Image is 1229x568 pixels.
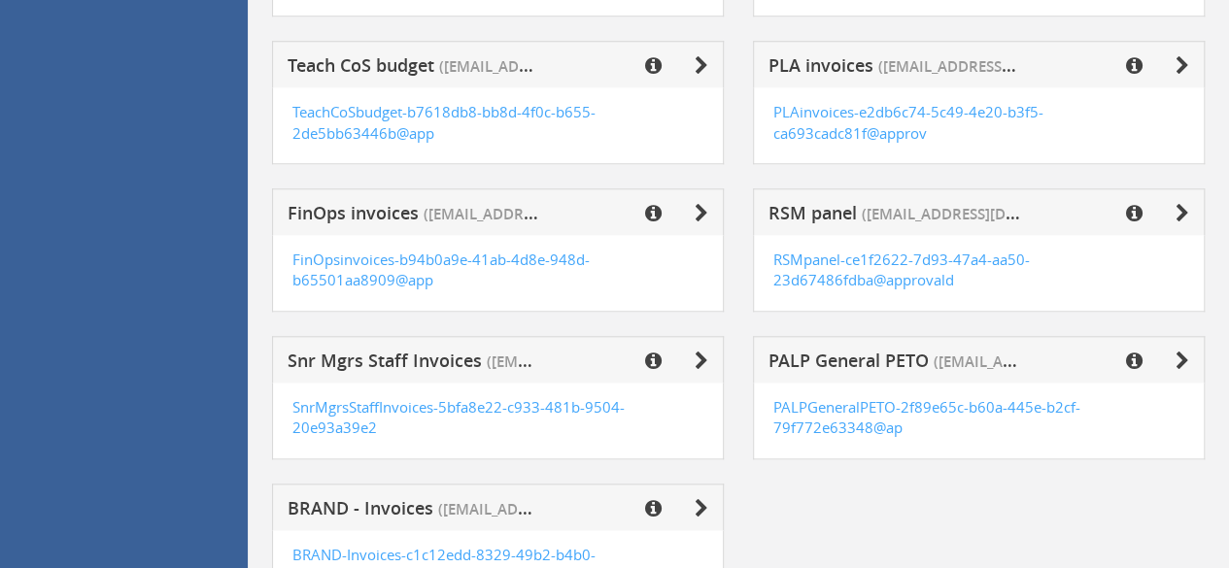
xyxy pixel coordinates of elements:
[292,397,625,437] a: SnrMgrsStaffInvoices-5bfa8e22-c933-481b-9504-20e93a39e2
[773,102,1043,142] a: PLAinvoices-e2db6c74-5c49-4e20-b3f5-ca693cadc81f@approv
[292,102,596,142] a: TeachCoSbudget-b7618db8-bb8d-4f0c-b655-2de5bb63446b@app
[773,250,1030,289] a: RSMpanel-ce1f2622-7d93-47a4-aa50-23d67486fdba@approvald
[288,53,434,77] span: Teach CoS budget
[934,349,1187,372] span: ([EMAIL_ADDRESS][DOMAIN_NAME])
[862,201,1115,224] span: ([EMAIL_ADDRESS][DOMAIN_NAME])
[439,53,693,77] span: ([EMAIL_ADDRESS][DOMAIN_NAME])
[878,53,1132,77] span: ([EMAIL_ADDRESS][DOMAIN_NAME])
[768,53,873,77] span: PLA invoices
[292,250,590,289] a: FinOpsinvoices-b94b0a9e-41ab-4d8e-948d-b65501aa8909@app
[288,349,482,372] span: Snr Mgrs Staff Invoices
[438,496,692,519] span: ([EMAIL_ADDRESS][DOMAIN_NAME])
[288,201,419,224] span: FinOps invoices
[773,397,1080,437] a: PALPGeneralPETO-2f89e65c-b60a-445e-b2cf-79f772e63348@ap
[424,201,677,224] span: ([EMAIL_ADDRESS][DOMAIN_NAME])
[768,201,857,224] span: RSM panel
[487,349,740,372] span: ([EMAIL_ADDRESS][DOMAIN_NAME])
[288,496,433,519] span: BRAND - Invoices
[768,349,929,372] span: PALP General PETO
